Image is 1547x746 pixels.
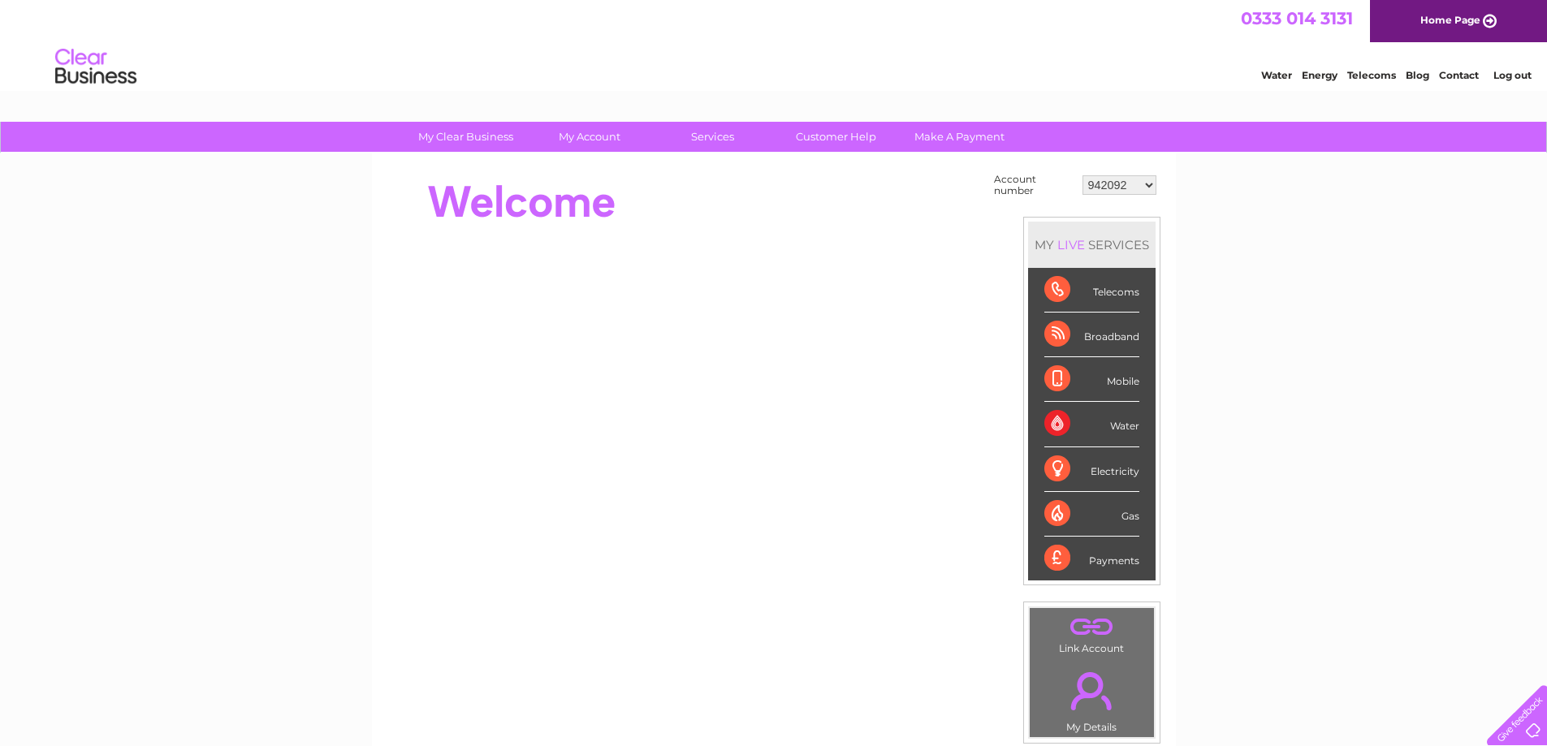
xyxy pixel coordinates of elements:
[1406,69,1429,81] a: Blog
[522,122,656,152] a: My Account
[399,122,533,152] a: My Clear Business
[1034,662,1150,719] a: .
[1493,69,1532,81] a: Log out
[1054,237,1088,252] div: LIVE
[1439,69,1479,81] a: Contact
[1044,357,1139,402] div: Mobile
[990,170,1078,201] td: Account number
[1044,537,1139,580] div: Payments
[1302,69,1337,81] a: Energy
[1044,447,1139,492] div: Electricity
[1347,69,1396,81] a: Telecoms
[1034,612,1150,640] a: .
[54,42,137,92] img: logo.png
[646,122,780,152] a: Services
[1044,492,1139,537] div: Gas
[1029,607,1155,658] td: Link Account
[1044,268,1139,313] div: Telecoms
[1029,658,1155,738] td: My Details
[769,122,903,152] a: Customer Help
[892,122,1026,152] a: Make A Payment
[1044,402,1139,446] div: Water
[1261,69,1292,81] a: Water
[1241,8,1353,28] a: 0333 014 3131
[1028,222,1156,268] div: MY SERVICES
[1044,313,1139,357] div: Broadband
[391,9,1158,79] div: Clear Business is a trading name of Verastar Limited (registered in [GEOGRAPHIC_DATA] No. 3667643...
